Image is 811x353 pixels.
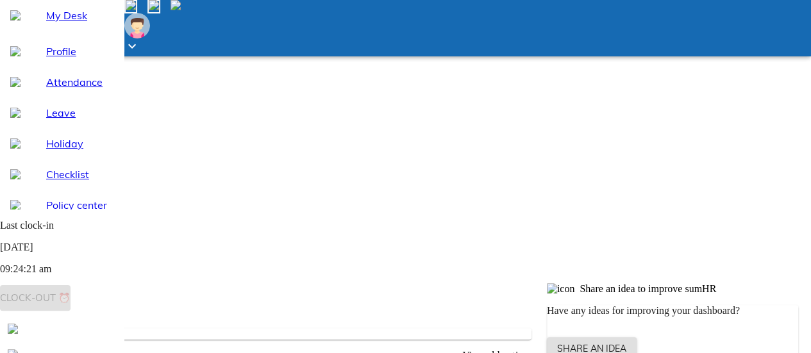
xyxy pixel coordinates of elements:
p: Noticeboard [21,306,531,318]
img: icon [547,283,575,295]
p: Have any ideas for improving your dashboard? [547,305,798,316]
img: Employee [124,13,150,38]
span: Share an idea to improve sumHR [580,283,716,294]
p: No new notices [21,328,531,340]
